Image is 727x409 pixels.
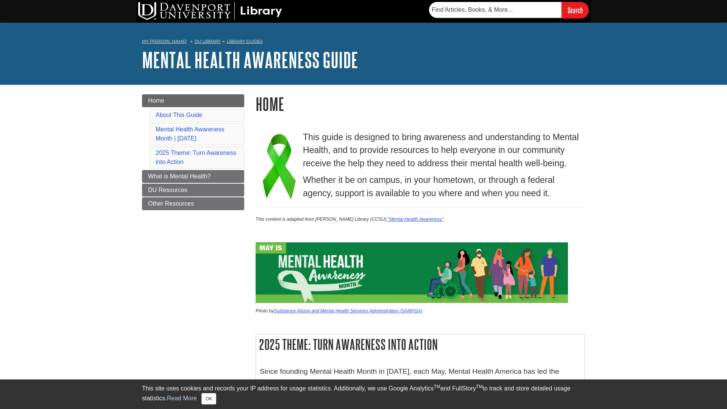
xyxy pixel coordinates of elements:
[434,384,440,389] sup: TM
[142,197,244,210] a: Other Resources
[303,175,554,198] big: Whether it be on campus, in your hometown, or through a federal agency, support is available to y...
[142,170,244,183] a: What is Mental Health?
[388,217,443,222] a: "Mental Health Awareness"
[138,2,282,20] img: DU Library
[148,187,187,193] span: DU Resources
[256,94,585,114] h1: Home
[256,308,422,314] em: Photo by
[156,126,224,142] a: Mental Health Awareness Month | [DATE]
[142,384,585,404] div: This site uses cookies and records your IP address for usage statistics. Additionally, we use Goo...
[142,94,244,107] a: Home
[142,36,585,48] nav: breadcrumb
[201,393,216,404] button: Close
[260,366,581,399] p: Since founding Mental Health Month in [DATE], each May, Mental Health America has led the charge ...
[156,150,236,165] a: 2025 Theme: Turn Awareness into Action
[429,2,562,18] input: Find Articles, Books, & More...
[256,334,585,354] h2: 2025 Theme: Turn Awareness into Action
[148,97,164,104] span: Home
[562,2,589,18] input: Search
[142,184,244,197] a: DU Resources
[142,94,244,210] div: Guide Page Menu
[303,132,579,168] big: This guide is designed to bring awareness and understanding to Mental Health, and to provide reso...
[142,38,187,45] a: My [PERSON_NAME]
[148,173,211,180] span: What is Mental Health?
[156,112,202,118] a: About This Guide
[274,308,422,314] a: Substance Abuse and Mental Health Services Administration (SAMHSA)
[227,39,263,44] a: Library Guides
[476,384,482,389] sup: TM
[142,48,358,72] a: Mental Health Awareness Guide
[429,2,589,18] form: Searches DU Library's articles, books, and more
[167,395,197,401] a: Read More
[256,217,445,222] small: This content is adapted from [PERSON_NAME] Library (CCSU), .
[195,39,221,44] a: DU Library
[148,200,194,207] span: Other Resources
